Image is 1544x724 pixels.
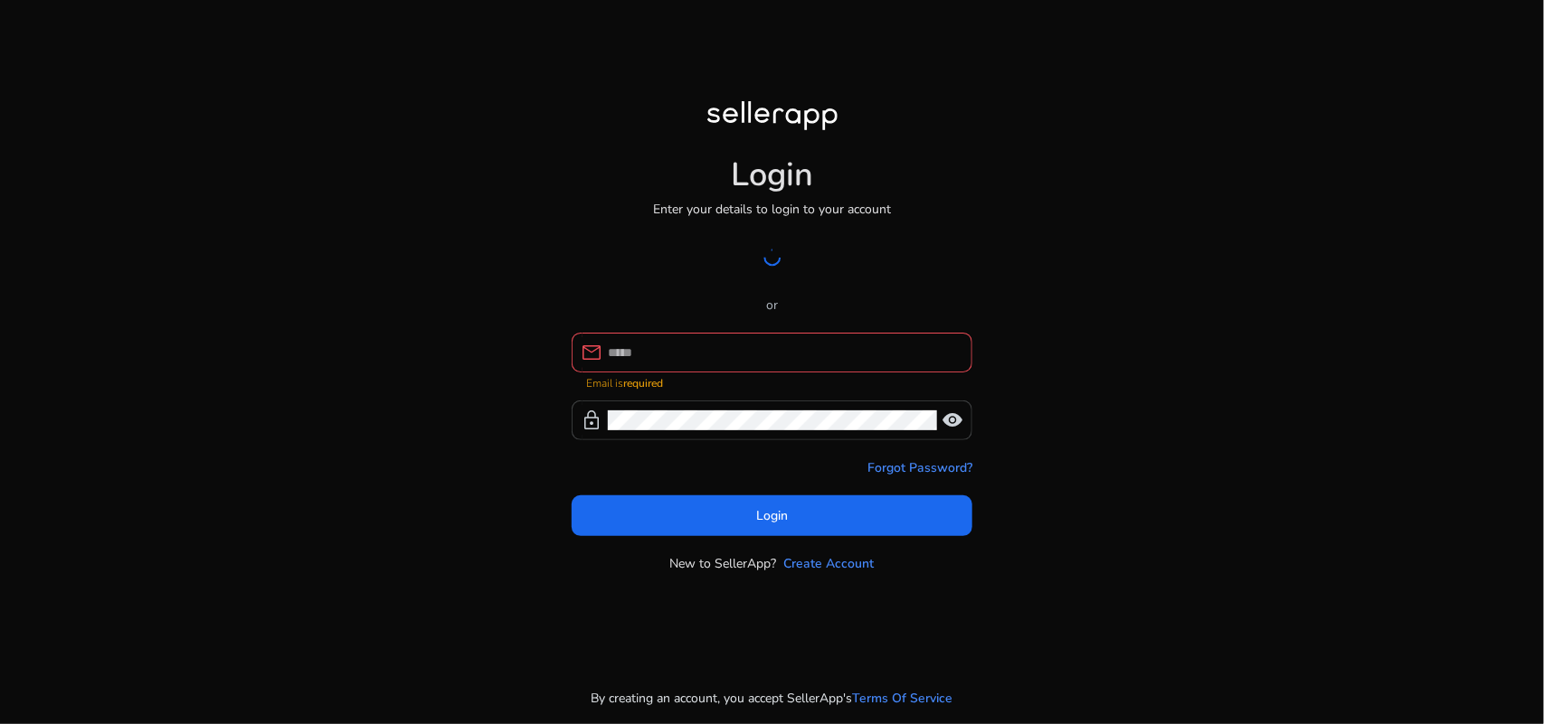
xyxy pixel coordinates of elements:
[670,554,777,573] p: New to SellerApp?
[731,155,813,194] h1: Login
[586,372,958,391] mat-error: Email is
[653,200,891,219] p: Enter your details to login to your account
[756,506,788,525] span: Login
[623,376,663,390] strong: required
[784,554,875,573] a: Create Account
[853,689,953,708] a: Terms Of Service
[581,342,602,363] span: mail
[581,409,602,431] span: lock
[572,296,972,315] p: or
[867,458,972,477] a: Forgot Password?
[572,495,972,536] button: Login
[942,409,963,431] span: visibility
